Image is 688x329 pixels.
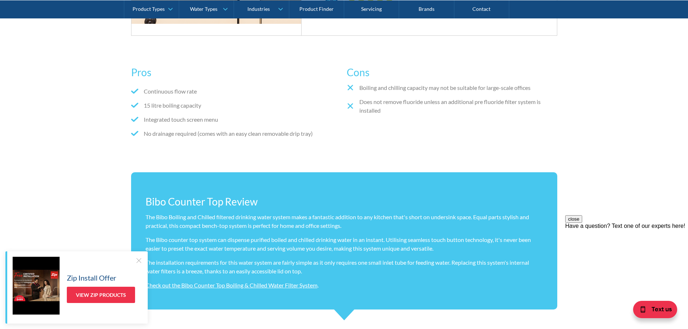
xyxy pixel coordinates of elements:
li: Continuous flow rate [131,87,341,96]
h3: Bibo Counter Top Review [146,194,543,209]
h5: Zip Install Offer [67,272,116,283]
img: Zip Install Offer [13,257,60,315]
li: Does not remove fluoride unless an additional pre fluoride filter system is installed [347,98,557,115]
p: The Bibo counter top system can dispense purified boiled and chilled drinking water in an instant... [146,235,543,253]
li: No drainage required (comes with an easy clean removable drip tray) [131,129,341,138]
p: The Bibo Boiling and Chilled filtered drinking water system makes a fantastic addition to any kit... [146,213,543,230]
li: Integrated touch screen menu [131,115,341,124]
h3: Cons [347,65,557,80]
li: Boiling and chilling capacity may not be suitable for large-scale offices [347,83,557,92]
a: Check out the Bibo Counter Top Boiling & Chilled Water Filter System [146,282,317,289]
iframe: podium webchat widget bubble [616,293,688,329]
li: 15 litre boiling capacity [131,101,341,110]
div: Product Types [133,6,165,12]
a: View Zip Products [67,287,135,303]
iframe: podium webchat widget prompt [565,215,688,302]
div: Water Types [190,6,217,12]
p: The installation requirements for this water system are fairly simple as it only requires one sma... [146,258,543,276]
h3: Pros [131,65,341,80]
div: Industries [247,6,270,12]
p: . [146,281,543,290]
